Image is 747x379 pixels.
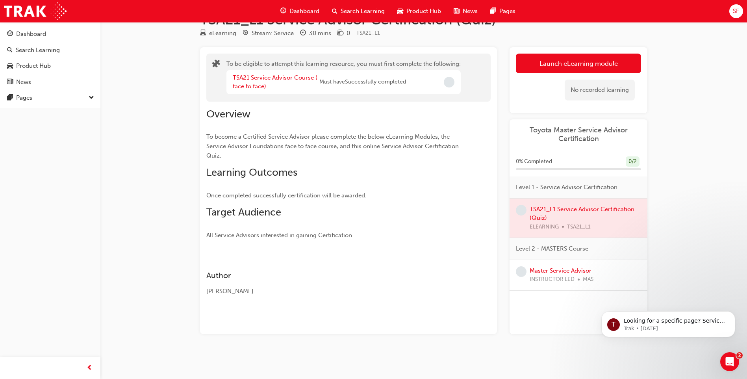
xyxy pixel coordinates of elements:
[226,59,461,96] div: To be eligible to attempt this learning resource, you must first complete the following:
[3,75,97,89] a: News
[516,205,526,216] span: learningRecordVerb_NONE-icon
[243,28,294,38] div: Stream
[206,108,250,120] span: Overview
[7,47,13,54] span: search-icon
[499,7,515,16] span: Pages
[243,30,248,37] span: target-icon
[463,7,478,16] span: News
[206,133,460,159] span: To become a Certified Service Advisor please complete the below eLearning Modules, the Service Ad...
[16,46,60,55] div: Search Learning
[454,6,460,16] span: news-icon
[326,3,391,19] a: search-iconSearch Learning
[484,3,522,19] a: pages-iconPages
[274,3,326,19] a: guage-iconDashboard
[530,275,575,284] span: INSTRUCTOR LED
[300,28,331,38] div: Duration
[356,30,380,36] span: Learning resource code
[3,91,97,105] button: Pages
[206,287,462,296] div: [PERSON_NAME]
[444,77,454,87] span: Incomplete
[206,206,281,218] span: Target Audience
[7,95,13,102] span: pages-icon
[319,78,406,87] span: Must have Successfully completed
[736,352,743,359] span: 2
[332,6,337,16] span: search-icon
[490,6,496,16] span: pages-icon
[289,7,319,16] span: Dashboard
[516,244,588,253] span: Level 2 - MASTERS Course
[3,43,97,58] a: Search Learning
[447,3,484,19] a: news-iconNews
[3,59,97,73] a: Product Hub
[89,93,94,103] span: down-icon
[206,271,462,280] h3: Author
[565,80,635,100] div: No recorded learning
[516,266,526,277] span: learningRecordVerb_NONE-icon
[516,126,641,143] a: Toyota Master Service Advisor Certification
[626,156,639,167] div: 0 / 2
[341,7,385,16] span: Search Learning
[516,54,641,73] button: Launch eLearning module
[16,30,46,39] div: Dashboard
[729,4,743,18] button: SF
[200,28,236,38] div: Type
[337,28,350,38] div: Price
[16,61,51,71] div: Product Hub
[206,232,352,239] span: All Service Advisors interested in gaining Certification
[212,60,220,69] span: puzzle-icon
[4,2,67,20] img: Trak
[516,157,552,166] span: 0 % Completed
[3,25,97,91] button: DashboardSearch LearningProduct HubNews
[300,30,306,37] span: clock-icon
[200,30,206,37] span: learningResourceType_ELEARNING-icon
[309,29,331,38] div: 30 mins
[252,29,294,38] div: Stream: Service
[7,31,13,38] span: guage-icon
[347,29,350,38] div: 0
[397,6,403,16] span: car-icon
[337,30,343,37] span: money-icon
[7,63,13,70] span: car-icon
[7,79,13,86] span: news-icon
[720,352,739,371] iframe: Intercom live chat
[280,6,286,16] span: guage-icon
[589,295,747,350] iframe: Intercom notifications message
[209,29,236,38] div: eLearning
[233,74,317,90] a: TSA21 Service Advisor Course ( face to face)
[530,267,591,274] a: Master Service Advisor
[16,78,31,87] div: News
[206,192,367,199] span: Once completed successfully certification will be awarded.
[206,166,297,178] span: Learning Outcomes
[583,275,593,284] span: MAS
[3,27,97,41] a: Dashboard
[733,7,739,16] span: SF
[406,7,441,16] span: Product Hub
[516,183,617,192] span: Level 1 - Service Advisor Certification
[391,3,447,19] a: car-iconProduct Hub
[87,363,93,373] span: prev-icon
[16,93,32,102] div: Pages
